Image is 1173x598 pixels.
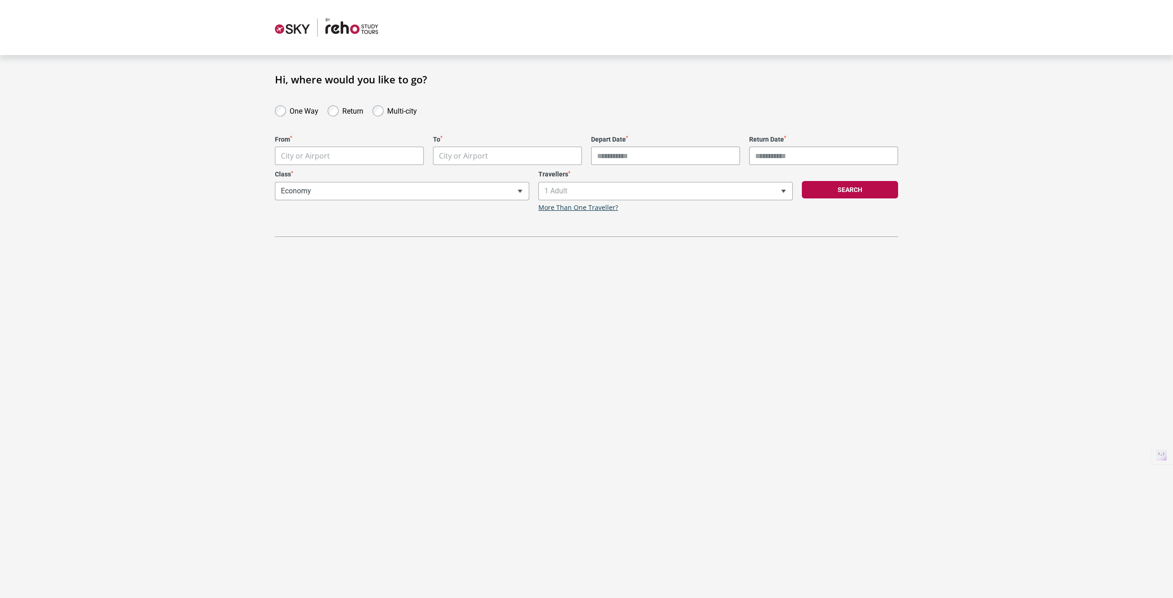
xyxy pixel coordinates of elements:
span: City or Airport [275,147,423,165]
label: To [433,136,582,143]
span: City or Airport [433,147,581,165]
label: Multi-city [387,104,417,115]
label: Travellers [538,170,793,178]
label: Class [275,170,529,178]
label: Return Date [749,136,898,143]
span: City or Airport [433,147,582,165]
label: Return [342,104,363,115]
span: 1 Adult [539,182,792,200]
label: One Way [290,104,318,115]
button: Search [802,181,898,198]
span: City or Airport [275,147,424,165]
h1: Hi, where would you like to go? [275,73,898,85]
a: More Than One Traveller? [538,204,618,212]
label: Depart Date [591,136,740,143]
span: Economy [275,182,529,200]
span: 1 Adult [538,182,793,200]
label: From [275,136,424,143]
span: City or Airport [281,151,330,161]
span: City or Airport [439,151,488,161]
